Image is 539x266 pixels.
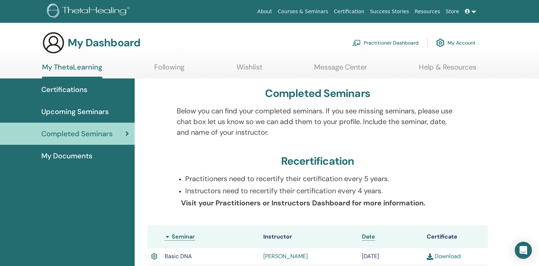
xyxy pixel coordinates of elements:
[281,155,354,168] h3: Recertification
[154,63,185,77] a: Following
[68,36,140,49] h3: My Dashboard
[412,5,443,18] a: Resources
[185,173,458,184] p: Practitioners need to recertify their certification every 5 years.
[436,35,476,51] a: My Account
[443,5,462,18] a: Store
[427,252,461,260] a: Download
[419,63,476,77] a: Help & Resources
[181,198,425,208] b: Visit your Practitioners or Instructors Dashboard for more information.
[427,254,433,260] img: download.svg
[263,252,308,260] a: [PERSON_NAME]
[352,40,361,46] img: chalkboard-teacher.svg
[515,242,532,259] div: Open Intercom Messenger
[47,4,132,20] img: logo.png
[314,63,367,77] a: Message Center
[185,185,458,196] p: Instructors need to recertify their certification every 4 years.
[41,84,87,95] span: Certifications
[42,63,102,78] a: My ThetaLearning
[41,128,113,139] span: Completed Seminars
[362,233,375,241] a: Date
[254,5,275,18] a: About
[265,87,370,100] h3: Completed Seminars
[237,63,263,77] a: Wishlist
[331,5,367,18] a: Certification
[260,225,358,248] th: Instructor
[151,252,157,261] img: Active Certificate
[362,233,375,240] span: Date
[42,31,65,54] img: generic-user-icon.jpg
[358,248,423,265] td: [DATE]
[165,252,192,260] span: Basic DNA
[423,225,488,248] th: Certificate
[41,106,109,117] span: Upcoming Seminars
[436,37,445,49] img: cog.svg
[367,5,412,18] a: Success Stories
[177,106,458,138] p: Below you can find your completed seminars. If you see missing seminars, please use chat box let ...
[41,150,92,161] span: My Documents
[352,35,419,51] a: Practitioner Dashboard
[275,5,331,18] a: Courses & Seminars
